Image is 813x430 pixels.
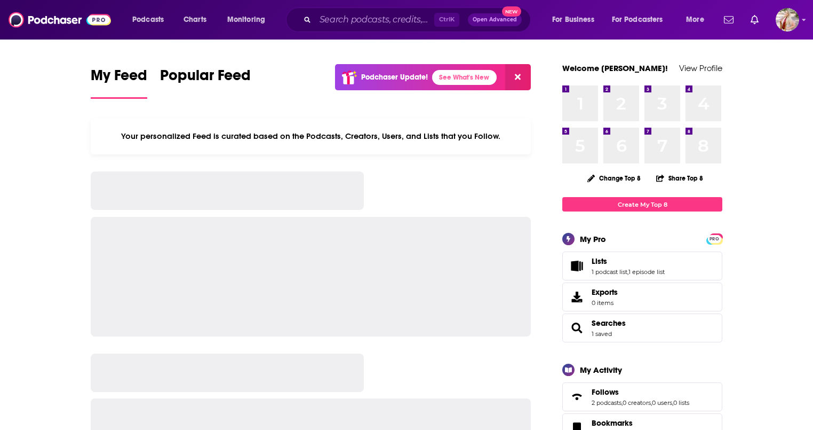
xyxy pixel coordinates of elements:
[220,11,279,28] button: open menu
[160,66,251,99] a: Popular Feed
[552,12,594,27] span: For Business
[160,66,251,91] span: Popular Feed
[562,252,722,280] span: Lists
[562,63,668,73] a: Welcome [PERSON_NAME]!
[746,11,763,29] a: Show notifications dropdown
[592,287,618,297] span: Exports
[91,66,147,91] span: My Feed
[9,10,111,30] img: Podchaser - Follow, Share and Rate Podcasts
[776,8,799,32] span: Logged in as kmccue
[612,12,663,27] span: For Podcasters
[184,12,206,27] span: Charts
[592,387,619,397] span: Follows
[125,11,178,28] button: open menu
[592,256,607,266] span: Lists
[592,387,689,397] a: Follows
[708,234,721,243] a: PRO
[592,256,665,266] a: Lists
[361,73,428,82] p: Podchaser Update!
[651,399,652,406] span: ,
[432,70,497,85] a: See What's New
[656,168,704,189] button: Share Top 8
[592,418,633,428] span: Bookmarks
[720,11,738,29] a: Show notifications dropdown
[315,11,434,28] input: Search podcasts, credits, & more...
[473,17,517,22] span: Open Advanced
[132,12,164,27] span: Podcasts
[592,418,649,428] a: Bookmarks
[623,399,651,406] a: 0 creators
[708,235,721,243] span: PRO
[679,11,718,28] button: open menu
[566,259,587,273] a: Lists
[434,13,459,27] span: Ctrl K
[296,7,541,32] div: Search podcasts, credits, & more...
[679,63,722,73] a: View Profile
[605,11,679,28] button: open menu
[592,299,618,307] span: 0 items
[566,320,587,335] a: Searches
[177,11,213,28] a: Charts
[592,399,621,406] a: 2 podcasts
[686,12,704,27] span: More
[628,268,665,276] a: 1 episode list
[227,12,265,27] span: Monitoring
[502,6,521,17] span: New
[627,268,628,276] span: ,
[592,318,626,328] a: Searches
[776,8,799,32] button: Show profile menu
[566,389,587,404] a: Follows
[562,314,722,342] span: Searches
[580,365,622,375] div: My Activity
[91,118,531,154] div: Your personalized Feed is curated based on the Podcasts, Creators, Users, and Lists that you Follow.
[545,11,608,28] button: open menu
[672,399,673,406] span: ,
[621,399,623,406] span: ,
[652,399,672,406] a: 0 users
[91,66,147,99] a: My Feed
[581,171,647,185] button: Change Top 8
[673,399,689,406] a: 0 lists
[592,268,627,276] a: 1 podcast list
[562,283,722,311] a: Exports
[562,197,722,212] a: Create My Top 8
[566,290,587,304] span: Exports
[580,234,606,244] div: My Pro
[562,382,722,411] span: Follows
[592,330,612,338] a: 1 saved
[468,13,522,26] button: Open AdvancedNew
[776,8,799,32] img: User Profile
